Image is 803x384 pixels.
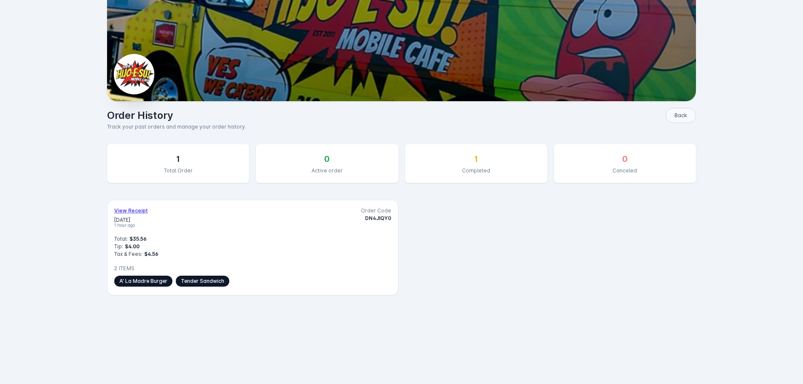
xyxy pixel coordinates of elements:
[114,222,148,228] span: 1 hour ago
[114,235,128,243] span: Total:
[414,153,539,165] div: 1
[107,123,246,131] p: Track your past orders and manage your order history.
[176,276,229,287] span: Tender Sandwich
[361,207,391,215] span: Order Code
[414,167,539,175] div: Completed
[114,265,391,272] div: 2 Items
[114,250,142,258] span: Tax & Fees:
[264,167,389,175] div: Active order
[114,207,148,215] span: View Receipt
[129,235,147,243] span: $35.56
[125,243,140,250] span: $4.00
[666,108,696,123] button: Back
[115,153,241,165] div: 1
[114,216,148,224] span: [DATE]
[562,167,688,175] div: Canceled
[114,276,172,287] span: A' La Madre Burger
[562,153,688,165] div: 0
[264,153,389,165] div: 0
[107,108,246,123] h1: Order History
[365,215,391,221] span: DN4JIQY0
[114,243,123,250] span: Tip:
[144,250,158,258] span: $4.56
[114,54,154,94] img: Business Logo
[115,167,241,175] div: Total Order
